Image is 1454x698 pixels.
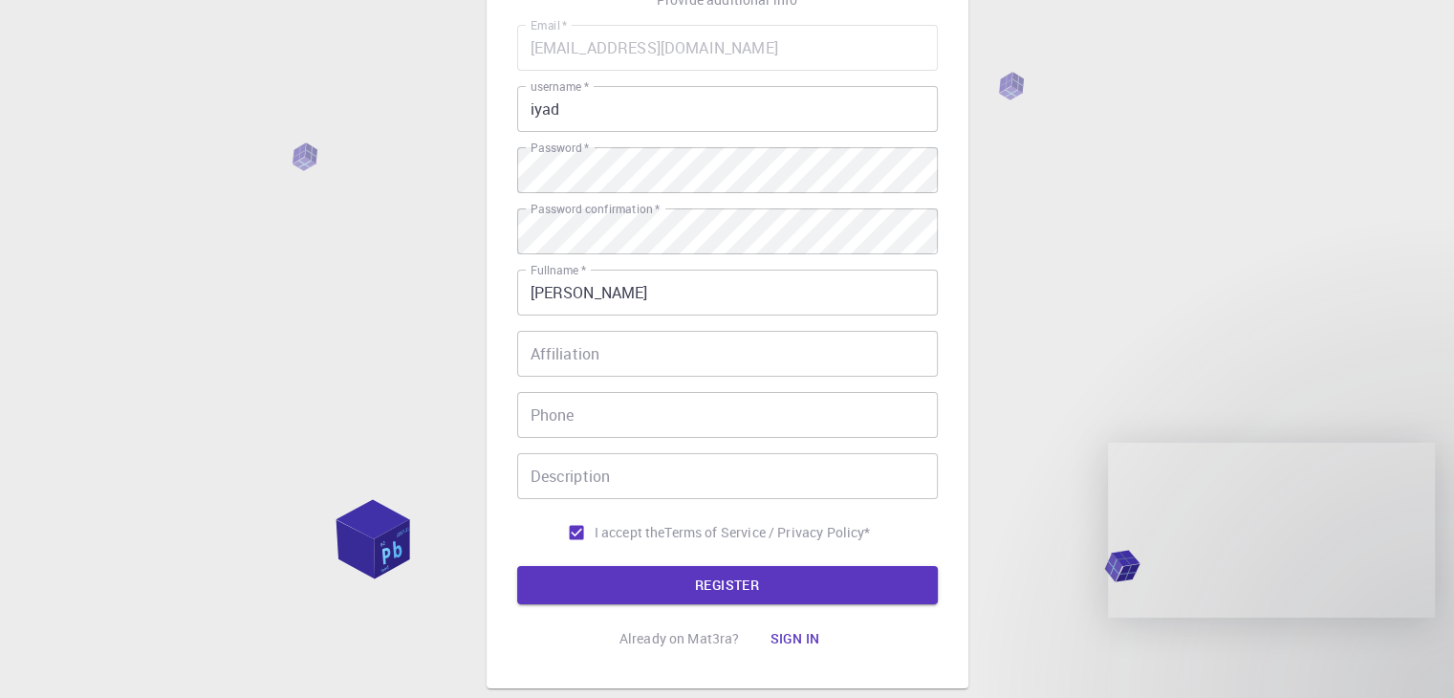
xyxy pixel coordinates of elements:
[1389,633,1435,679] iframe: Intercom live chat
[664,523,870,542] p: Terms of Service / Privacy Policy *
[531,262,586,278] label: Fullname
[664,523,870,542] a: Terms of Service / Privacy Policy*
[531,201,660,217] label: Password confirmation
[531,17,567,33] label: Email
[619,629,740,648] p: Already on Mat3ra?
[531,140,589,156] label: Password
[754,620,835,658] button: Sign in
[517,566,938,604] button: REGISTER
[595,523,665,542] span: I accept the
[1108,443,1435,618] iframe: Intercom live chat message
[531,78,589,95] label: username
